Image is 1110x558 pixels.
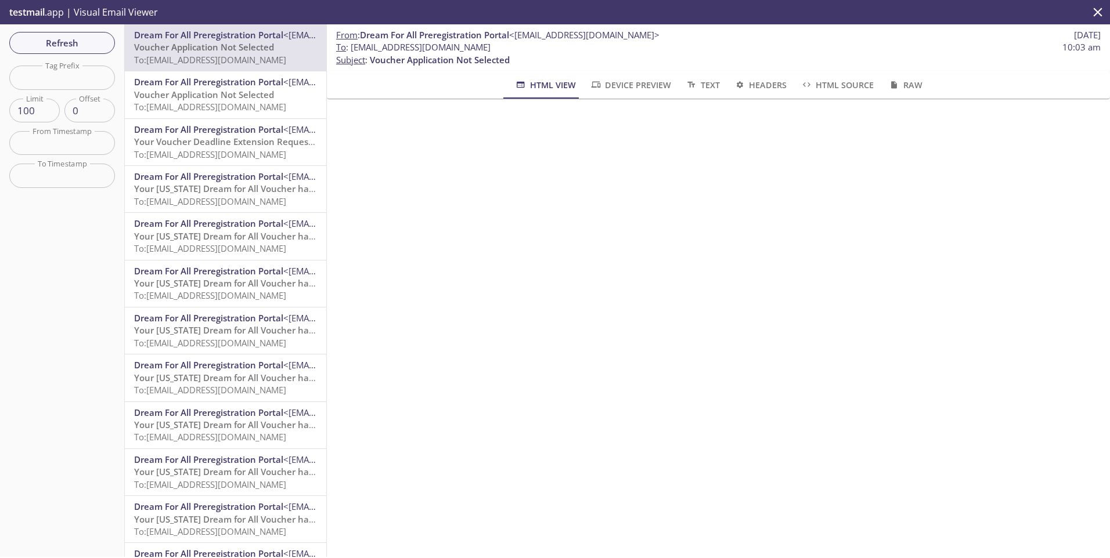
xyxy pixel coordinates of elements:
span: Dream For All Preregistration Portal [134,501,283,512]
span: Voucher Application Not Selected [134,41,274,53]
div: Dream For All Preregistration Portal<[EMAIL_ADDRESS][DOMAIN_NAME]>Your [US_STATE] Dream for All V... [125,496,326,542]
span: 10:03 am [1062,41,1101,53]
span: To: [EMAIL_ADDRESS][DOMAIN_NAME] [134,195,286,207]
span: Refresh [19,35,106,50]
span: HTML View [514,78,575,92]
span: To: [EMAIL_ADDRESS][DOMAIN_NAME] [134,526,286,537]
span: Voucher Application Not Selected [134,89,274,100]
div: Dream For All Preregistration Portal<[EMAIL_ADDRESS][DOMAIN_NAME]>Your [US_STATE] Dream for All V... [125,449,326,495]
span: Dream For All Preregistration Portal [134,312,283,324]
span: Your [US_STATE] Dream for All Voucher has been Reissued! [134,183,379,194]
span: Headers [734,78,787,92]
span: HTML Source [801,78,874,92]
span: Raw [888,78,922,92]
span: <[EMAIL_ADDRESS][DOMAIN_NAME]> [283,29,434,41]
span: To: [EMAIL_ADDRESS][DOMAIN_NAME] [134,479,286,490]
span: Dream For All Preregistration Portal [134,76,283,88]
div: Dream For All Preregistration Portal<[EMAIL_ADDRESS][DOMAIN_NAME]>Voucher Application Not Selecte... [125,24,326,71]
span: Your [US_STATE] Dream for All Voucher has been Reissued! [134,419,379,430]
span: To: [EMAIL_ADDRESS][DOMAIN_NAME] [134,148,286,160]
div: Dream For All Preregistration Portal<[EMAIL_ADDRESS][DOMAIN_NAME]>Your [US_STATE] Dream for All V... [125,260,326,307]
span: Dream For All Preregistration Portal [134,359,283,371]
span: Your [US_STATE] Dream for All Voucher has been Reissued! [134,513,379,525]
span: To: [EMAIL_ADDRESS][DOMAIN_NAME] [134,337,286,349]
span: Your Voucher Deadline Extension Request Has Been Approved [134,136,397,147]
span: <[EMAIL_ADDRESS][DOMAIN_NAME]> [283,454,434,465]
span: To: [EMAIL_ADDRESS][DOMAIN_NAME] [134,289,286,301]
div: Dream For All Preregistration Portal<[EMAIL_ADDRESS][DOMAIN_NAME]>Your Voucher Deadline Extension... [125,119,326,165]
span: <[EMAIL_ADDRESS][DOMAIN_NAME]> [283,171,434,182]
span: Your [US_STATE] Dream for All Voucher has been Reissued! [134,372,379,383]
div: Dream For All Preregistration Portal<[EMAIL_ADDRESS][DOMAIN_NAME]>Your [US_STATE] Dream for All V... [125,354,326,401]
div: Dream For All Preregistration Portal<[EMAIL_ADDRESS][DOMAIN_NAME]>Voucher Application Not Selecte... [125,71,326,118]
span: To: [EMAIL_ADDRESS][DOMAIN_NAME] [134,384,286,396]
span: Dream For All Preregistration Portal [134,454,283,465]
span: To: [EMAIL_ADDRESS][DOMAIN_NAME] [134,431,286,443]
span: To: [EMAIL_ADDRESS][DOMAIN_NAME] [134,242,286,254]
span: : [EMAIL_ADDRESS][DOMAIN_NAME] [336,41,491,53]
span: testmail [9,6,45,19]
span: <[EMAIL_ADDRESS][DOMAIN_NAME]> [283,501,434,512]
span: Dream For All Preregistration Portal [360,29,509,41]
span: <[EMAIL_ADDRESS][DOMAIN_NAME]> [283,265,434,277]
span: Dream For All Preregistration Portal [134,171,283,182]
div: Dream For All Preregistration Portal<[EMAIL_ADDRESS][DOMAIN_NAME]>Your [US_STATE] Dream for All V... [125,402,326,448]
span: Your [US_STATE] Dream for All Voucher has been Reissued! [134,466,379,477]
span: Dream For All Preregistration Portal [134,218,283,229]
span: Text [685,78,719,92]
span: Your [US_STATE] Dream for All Voucher has been Reissued! [134,324,379,336]
span: From [336,29,358,41]
span: : [336,29,659,41]
span: To: [EMAIL_ADDRESS][DOMAIN_NAME] [134,54,286,66]
div: Dream For All Preregistration Portal<[EMAIL_ADDRESS][DOMAIN_NAME]>Your [US_STATE] Dream for All V... [125,307,326,354]
span: <[EMAIL_ADDRESS][DOMAIN_NAME]> [283,312,434,324]
span: Dream For All Preregistration Portal [134,265,283,277]
span: <[EMAIL_ADDRESS][DOMAIN_NAME]> [509,29,659,41]
span: Device Preview [590,78,671,92]
div: Dream For All Preregistration Portal<[EMAIL_ADDRESS][DOMAIN_NAME]>Your [US_STATE] Dream for All V... [125,213,326,259]
button: Refresh [9,32,115,54]
span: <[EMAIL_ADDRESS][DOMAIN_NAME]> [283,124,434,135]
span: Your [US_STATE] Dream for All Voucher has been Reissued! [134,230,379,242]
span: Dream For All Preregistration Portal [134,124,283,135]
span: Voucher Application Not Selected [370,54,510,66]
div: Dream For All Preregistration Portal<[EMAIL_ADDRESS][DOMAIN_NAME]>Your [US_STATE] Dream for All V... [125,166,326,212]
span: <[EMAIL_ADDRESS][DOMAIN_NAME]> [283,218,434,229]
span: <[EMAIL_ADDRESS][DOMAIN_NAME]> [283,407,434,418]
span: To: [EMAIL_ADDRESS][DOMAIN_NAME] [134,101,286,113]
span: To [336,41,346,53]
span: <[EMAIL_ADDRESS][DOMAIN_NAME]> [283,359,434,371]
span: Your [US_STATE] Dream for All Voucher has been Reissued! [134,277,379,289]
span: Subject [336,54,365,66]
span: Dream For All Preregistration Portal [134,29,283,41]
p: : [336,41,1101,66]
span: Dream For All Preregistration Portal [134,407,283,418]
span: [DATE] [1074,29,1101,41]
span: <[EMAIL_ADDRESS][DOMAIN_NAME]> [283,76,434,88]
